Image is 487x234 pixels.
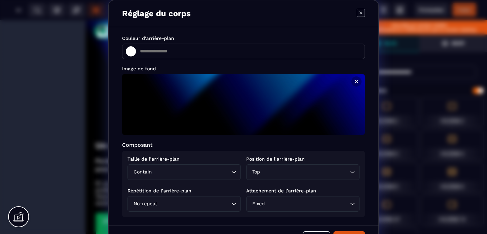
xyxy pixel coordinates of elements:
[127,196,241,212] div: Search for option
[22,30,123,109] img: 305c43959cd627ddbe6b199c9ceeeb31_Profil_pic_(800_x_600_px).png
[122,9,191,18] p: Réglage du corps
[10,193,92,215] button: [PERSON_NAME] forme OFFERT
[246,196,360,212] div: Search for option
[10,117,135,134] h1: Un coach à vos côtés !
[153,168,230,176] input: Search for option
[122,74,365,135] img: afcb6a7b45a13c3c56b28ffec11be22f_codioful-formerly-gradienta-bKESVqfxass-unsplash-2.jpg
[10,157,135,189] text: Et ça, tout en conciliant vie personnelle et professionnelle. Vous êtes unique, votre accompagnem...
[127,188,241,193] p: Répétition de l’arrière-plan
[8,3,25,20] img: deb938928f5e33317c41bd396624582d.svg
[261,168,348,176] input: Search for option
[132,168,153,176] span: Contain
[127,164,241,180] div: Search for option
[159,200,230,208] input: Search for option
[266,200,348,208] input: Search for option
[122,66,156,71] p: Image de fond
[132,200,159,208] span: No-repeat
[246,164,360,180] div: Search for option
[246,188,360,193] p: Attachement de l’arrière-plan
[246,156,360,162] p: Position de l’arrière-plan
[10,134,135,157] h2: Perdez du poids, tonifiez votre corps pour des résultats durables.
[251,200,266,208] span: Fixed
[127,156,241,162] p: Taille de l’arrière-plan
[122,142,365,148] p: Composant
[251,168,261,176] span: Top
[122,36,174,41] p: Couleur d'arrière-plan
